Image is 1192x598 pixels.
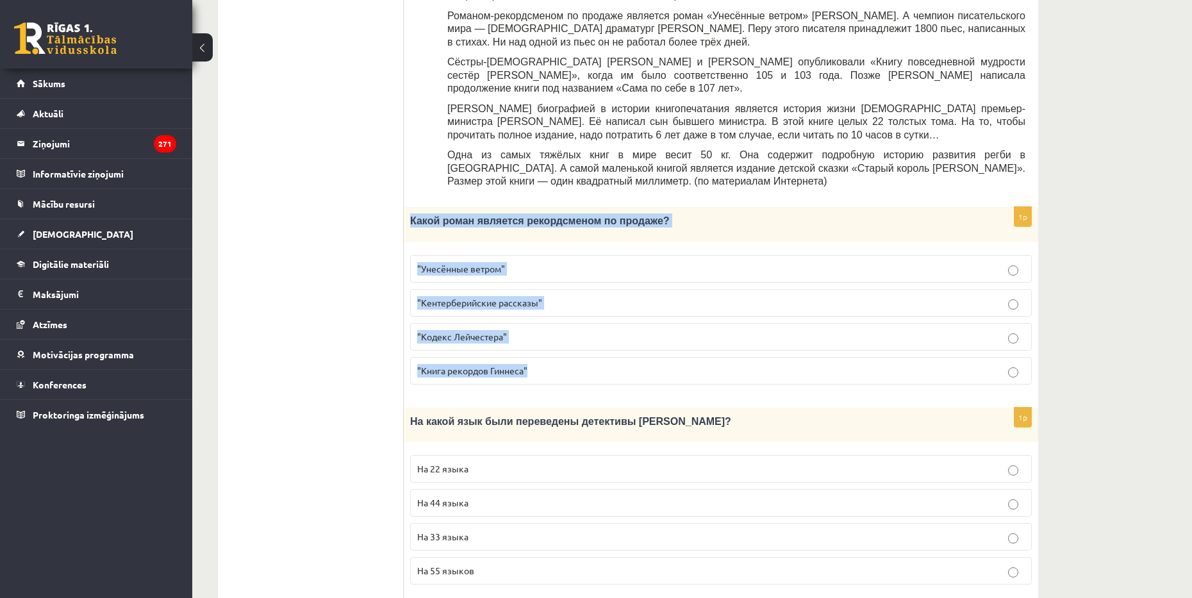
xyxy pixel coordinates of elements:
[33,78,65,89] span: Sākums
[417,263,505,274] span: "Унесённые ветром"
[33,198,95,210] span: Mācību resursi
[1008,567,1018,577] input: На 55 языков
[417,365,527,376] span: "Книга рекордов Гиннеса"
[447,103,1025,140] span: [PERSON_NAME] биографией в истории книгопечатания является история жизни [DEMOGRAPHIC_DATA] премь...
[17,370,176,399] a: Konferences
[1008,265,1018,276] input: "Унесённые ветром"
[1008,367,1018,378] input: "Книга рекордов Гиннеса"
[17,129,176,158] a: Ziņojumi271
[417,497,468,508] span: На 44 языка
[1008,465,1018,476] input: На 22 языка
[417,331,507,342] span: "Кодекс Лейчестера"
[1008,299,1018,310] input: "Кентерберийские рассказы"
[17,99,176,128] a: Aktuāli
[17,279,176,309] a: Maksājumi
[417,565,474,576] span: На 55 языков
[1014,407,1032,428] p: 1p
[33,379,87,390] span: Konferences
[14,22,117,54] a: Rīgas 1. Tālmācības vidusskola
[417,463,468,474] span: На 22 языка
[17,340,176,369] a: Motivācijas programma
[447,56,1025,94] span: Сёстры-[DEMOGRAPHIC_DATA] [PERSON_NAME] и [PERSON_NAME] опубликовали «Книгу повседневной мудрости...
[17,400,176,429] a: Proktoringa izmēģinājums
[33,129,176,158] legend: Ziņojumi
[17,249,176,279] a: Digitālie materiāli
[154,135,176,153] i: 271
[33,228,133,240] span: [DEMOGRAPHIC_DATA]
[33,349,134,360] span: Motivācijas programma
[17,159,176,188] a: Informatīvie ziņojumi
[17,69,176,98] a: Sākums
[33,279,176,309] legend: Maksājumi
[417,297,542,308] span: "Кентерберийские рассказы"
[1008,333,1018,344] input: "Кодекс Лейчестера"
[33,409,144,420] span: Proktoringa izmēģinājums
[33,108,63,119] span: Aktuāli
[1008,533,1018,544] input: На 33 языка
[33,159,176,188] legend: Informatīvie ziņojumi
[410,416,731,427] span: На какой язык были переведены детективы [PERSON_NAME]?
[1014,206,1032,227] p: 1p
[33,319,67,330] span: Atzīmes
[410,215,670,226] span: Какой роман является рекордсменом по продаже?
[1008,499,1018,510] input: На 44 языка
[17,310,176,339] a: Atzīmes
[17,189,176,219] a: Mācību resursi
[17,219,176,249] a: [DEMOGRAPHIC_DATA]
[417,531,468,542] span: На 33 языка
[447,149,1025,187] span: Одна из самых тяжёлых книг в мире весит 50 кг. Она содержит подробную историю развития регби в [G...
[447,10,1025,47] span: Романом-рекордсменом по продаже является роман «Унесённые ветром» [PERSON_NAME]. А чемпион писате...
[33,258,109,270] span: Digitālie materiāli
